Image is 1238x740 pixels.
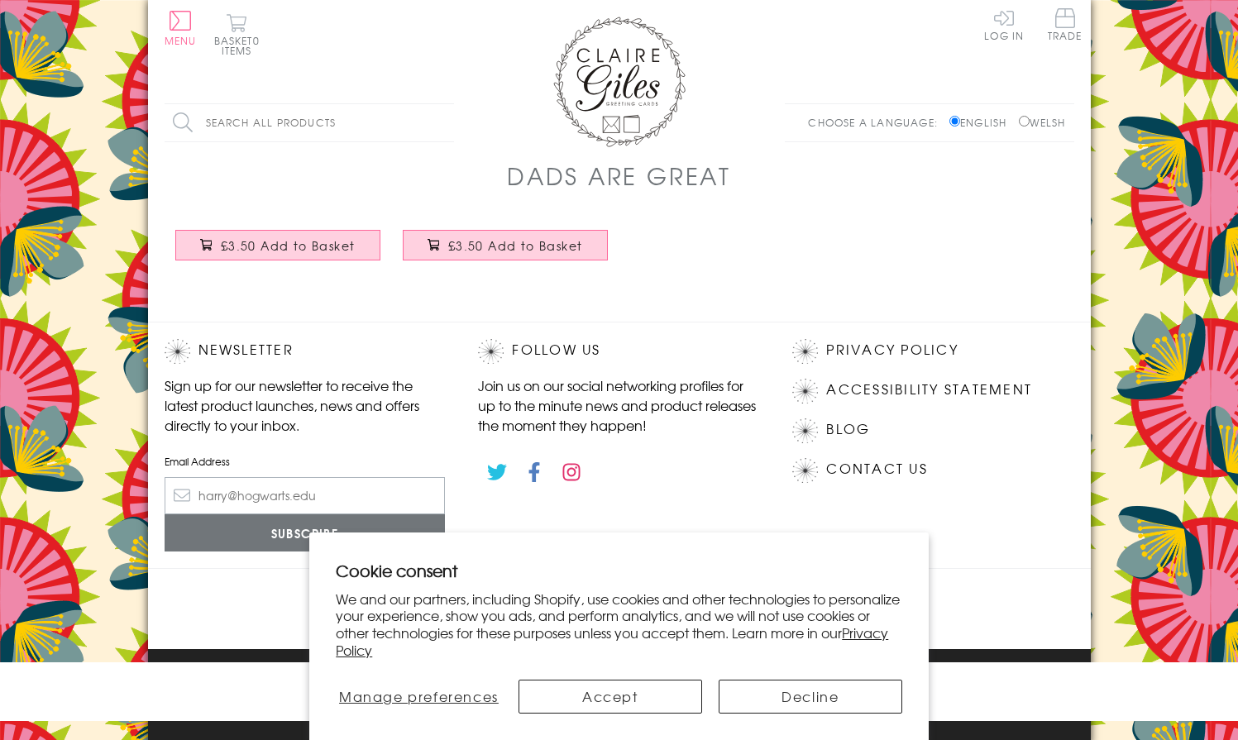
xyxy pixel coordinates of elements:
button: Manage preferences [336,680,501,714]
button: £3.50 Add to Basket [175,230,380,260]
button: Decline [719,680,902,714]
h2: Cookie consent [336,559,902,582]
h2: Newsletter [165,339,446,364]
button: Accept [519,680,702,714]
button: Menu [165,11,197,45]
input: Search [437,104,454,141]
span: £3.50 Add to Basket [221,237,356,254]
button: £3.50 Add to Basket [403,230,608,260]
button: Basket0 items [214,13,260,55]
a: Father's Day Card, Star Daddy, My Daddy is brilliant £3.50 Add to Basket [392,217,619,289]
a: Contact Us [826,458,927,480]
a: Accessibility Statement [826,379,1032,401]
a: Father's Day Card, One in a Million £3.50 Add to Basket [165,217,392,289]
span: 0 items [222,33,260,58]
span: Trade [1048,8,1083,41]
a: Trade [1048,8,1083,44]
p: Join us on our social networking profiles for up to the minute news and product releases the mome... [478,375,759,435]
a: Privacy Policy [336,623,888,660]
label: English [949,115,1015,130]
span: £3.50 Add to Basket [448,237,583,254]
span: Manage preferences [339,686,499,706]
input: English [949,116,960,127]
p: Sign up for our newsletter to receive the latest product launches, news and offers directly to yo... [165,375,446,435]
h2: Follow Us [478,339,759,364]
input: Subscribe [165,514,446,551]
input: harry@hogwarts.edu [165,477,446,514]
span: Menu [165,33,197,48]
p: We and our partners, including Shopify, use cookies and other technologies to personalize your ex... [336,590,902,659]
input: Search all products [165,104,454,141]
img: Claire Giles Greetings Cards [553,17,686,147]
p: Choose a language: [808,115,946,130]
a: Privacy Policy [826,339,958,361]
a: Log In [984,8,1024,41]
input: Welsh [1019,116,1030,127]
label: Welsh [1019,115,1066,130]
h1: Dads Are Great [507,159,731,193]
a: Blog [826,418,870,441]
label: Email Address [165,454,446,469]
